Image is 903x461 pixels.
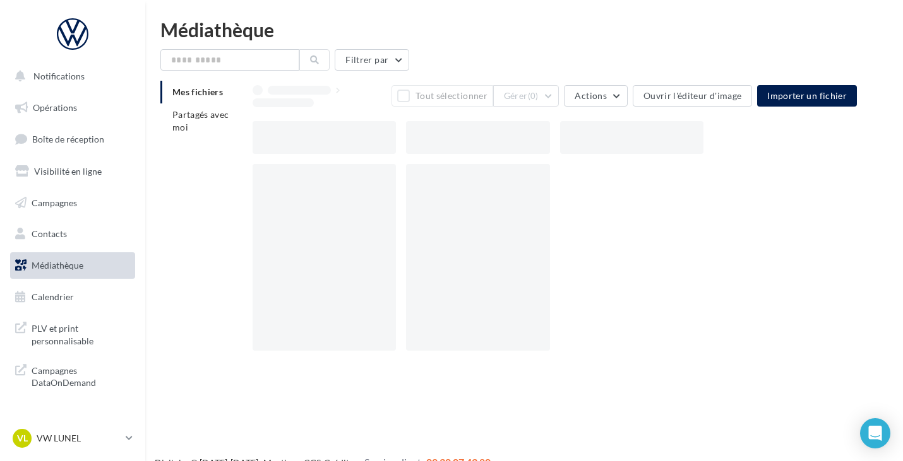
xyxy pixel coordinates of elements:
[8,357,138,394] a: Campagnes DataOnDemand
[32,260,83,271] span: Médiathèque
[8,190,138,216] a: Campagnes
[33,102,77,113] span: Opérations
[37,432,121,445] p: VW LUNEL
[172,109,229,132] span: Partagés avec moi
[8,158,138,185] a: Visibilité en ligne
[34,166,102,177] span: Visibilité en ligne
[32,134,104,144] span: Boîte de réception
[32,197,77,207] span: Campagnes
[172,86,223,97] span: Mes fichiers
[528,91,539,101] span: (0)
[8,95,138,121] a: Opérations
[767,90,847,101] span: Importer un fichier
[32,228,67,239] span: Contacts
[335,49,409,71] button: Filtrer par
[564,85,627,107] button: Actions
[8,63,133,90] button: Notifications
[32,320,130,347] span: PLV et print personnalisable
[33,71,85,81] span: Notifications
[860,418,890,448] div: Open Intercom Messenger
[633,85,752,107] button: Ouvrir l'éditeur d'image
[575,90,606,101] span: Actions
[32,291,74,302] span: Calendrier
[32,362,130,389] span: Campagnes DataOnDemand
[8,315,138,352] a: PLV et print personnalisable
[493,85,559,107] button: Gérer(0)
[160,20,888,39] div: Médiathèque
[8,125,138,153] a: Boîte de réception
[17,432,28,445] span: VL
[8,221,138,247] a: Contacts
[10,426,135,450] a: VL VW LUNEL
[8,252,138,279] a: Médiathèque
[757,85,857,107] button: Importer un fichier
[392,85,493,107] button: Tout sélectionner
[8,284,138,310] a: Calendrier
